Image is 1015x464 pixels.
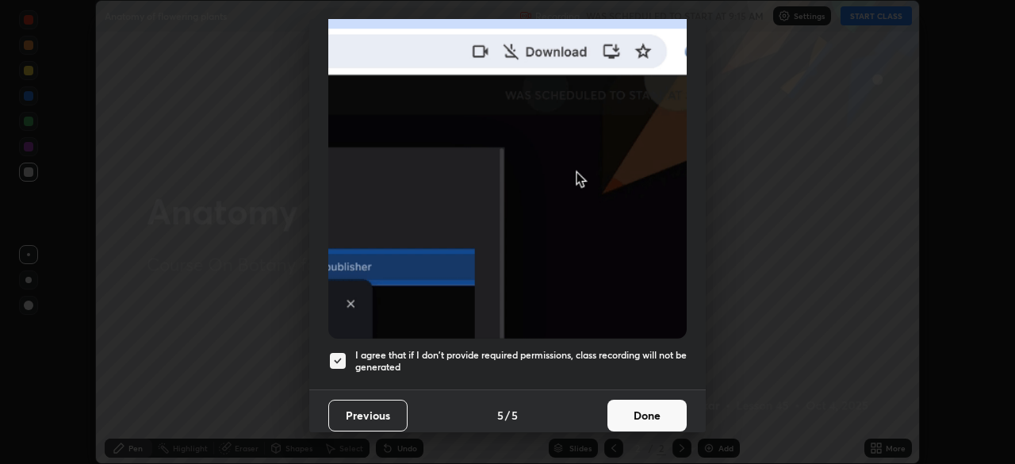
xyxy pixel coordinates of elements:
[328,400,408,431] button: Previous
[497,407,504,424] h4: 5
[511,407,518,424] h4: 5
[607,400,687,431] button: Done
[505,407,510,424] h4: /
[355,349,687,374] h5: I agree that if I don't provide required permissions, class recording will not be generated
